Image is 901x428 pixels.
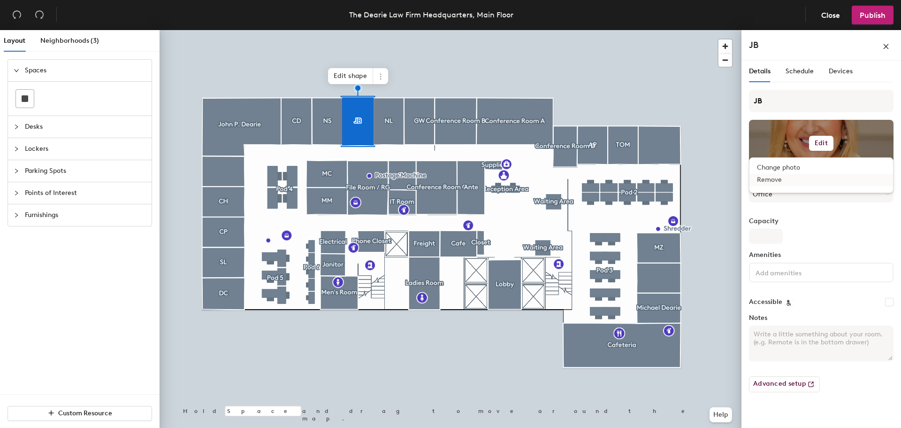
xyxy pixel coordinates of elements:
[754,266,838,278] input: Add amenities
[25,116,146,138] span: Desks
[25,204,146,226] span: Furnishings
[749,67,771,75] span: Details
[4,37,25,45] span: Layout
[749,298,782,306] label: Accessible
[749,39,758,51] h4: JB
[8,406,152,421] button: Custom Resource
[14,212,19,218] span: collapsed
[25,182,146,204] span: Points of Interest
[786,67,814,75] span: Schedule
[852,6,893,24] button: Publish
[8,6,26,24] button: Undo (⌘ + Z)
[14,68,19,73] span: expanded
[25,60,146,81] span: Spaces
[883,43,889,50] span: close
[30,6,49,24] button: Redo (⌘ + ⇧ + Z)
[749,376,820,392] button: Advanced setup
[821,11,840,20] span: Close
[25,160,146,182] span: Parking Spots
[349,9,513,21] div: The Dearie Law Firm Headquarters, Main Floor
[749,314,893,322] label: Notes
[813,6,848,24] button: Close
[749,251,893,259] label: Amenities
[40,37,99,45] span: Neighborhoods (3)
[58,409,112,417] span: Custom Resource
[809,136,833,151] button: Edit
[749,186,893,202] button: Office
[829,67,853,75] span: Devices
[12,10,22,19] span: undo
[14,168,19,174] span: collapsed
[749,218,893,225] label: Capacity
[710,407,732,422] button: Help
[815,140,828,147] h6: Edit
[757,176,886,184] span: Remove
[25,138,146,160] span: Lockers
[328,68,373,84] span: Edit shape
[14,190,19,196] span: collapsed
[860,11,886,20] span: Publish
[14,124,19,130] span: collapsed
[14,146,19,152] span: collapsed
